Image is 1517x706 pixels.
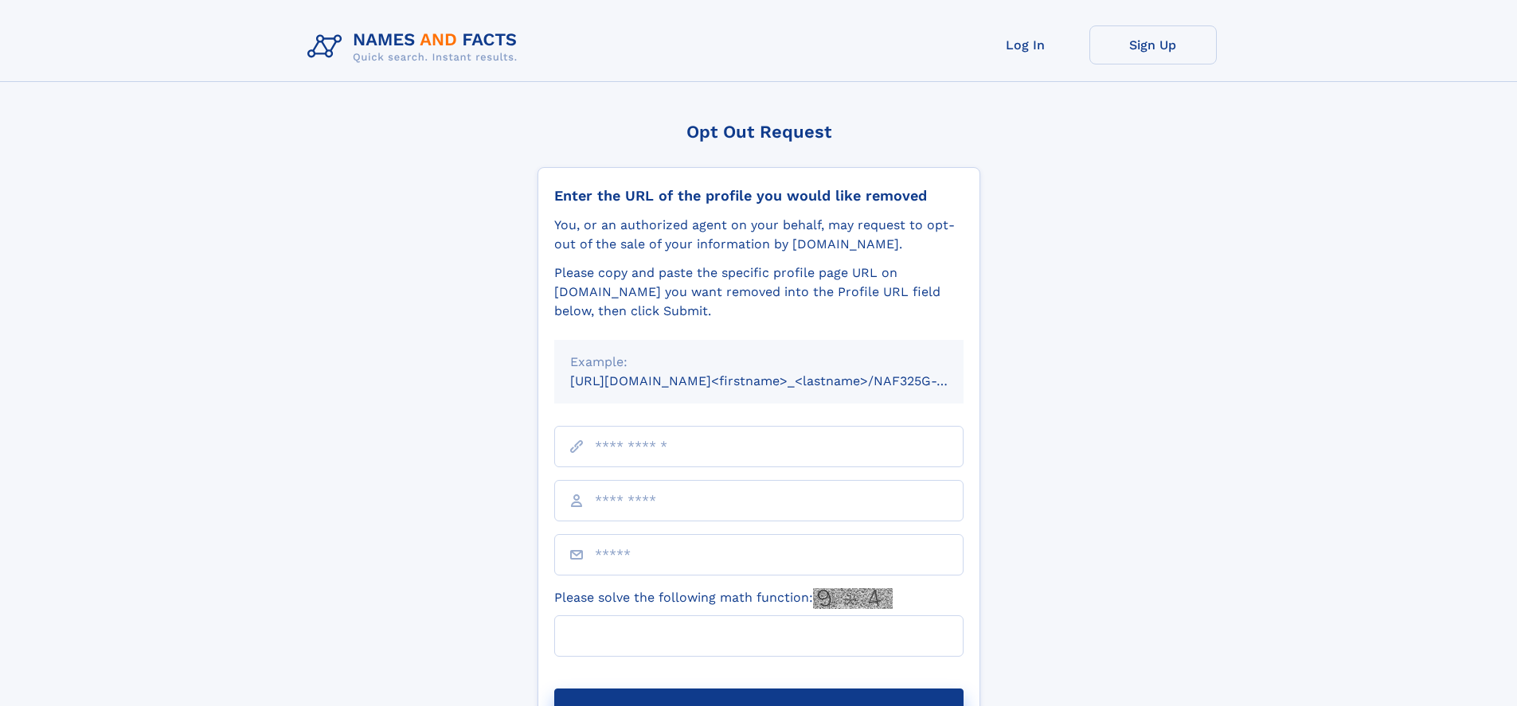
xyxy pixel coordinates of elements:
[301,25,530,68] img: Logo Names and Facts
[554,588,893,609] label: Please solve the following math function:
[570,373,994,388] small: [URL][DOMAIN_NAME]<firstname>_<lastname>/NAF325G-xxxxxxxx
[570,353,948,372] div: Example:
[554,216,964,254] div: You, or an authorized agent on your behalf, may request to opt-out of the sale of your informatio...
[554,187,964,205] div: Enter the URL of the profile you would like removed
[554,263,964,321] div: Please copy and paste the specific profile page URL on [DOMAIN_NAME] you want removed into the Pr...
[962,25,1089,64] a: Log In
[1089,25,1217,64] a: Sign Up
[538,122,980,142] div: Opt Out Request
